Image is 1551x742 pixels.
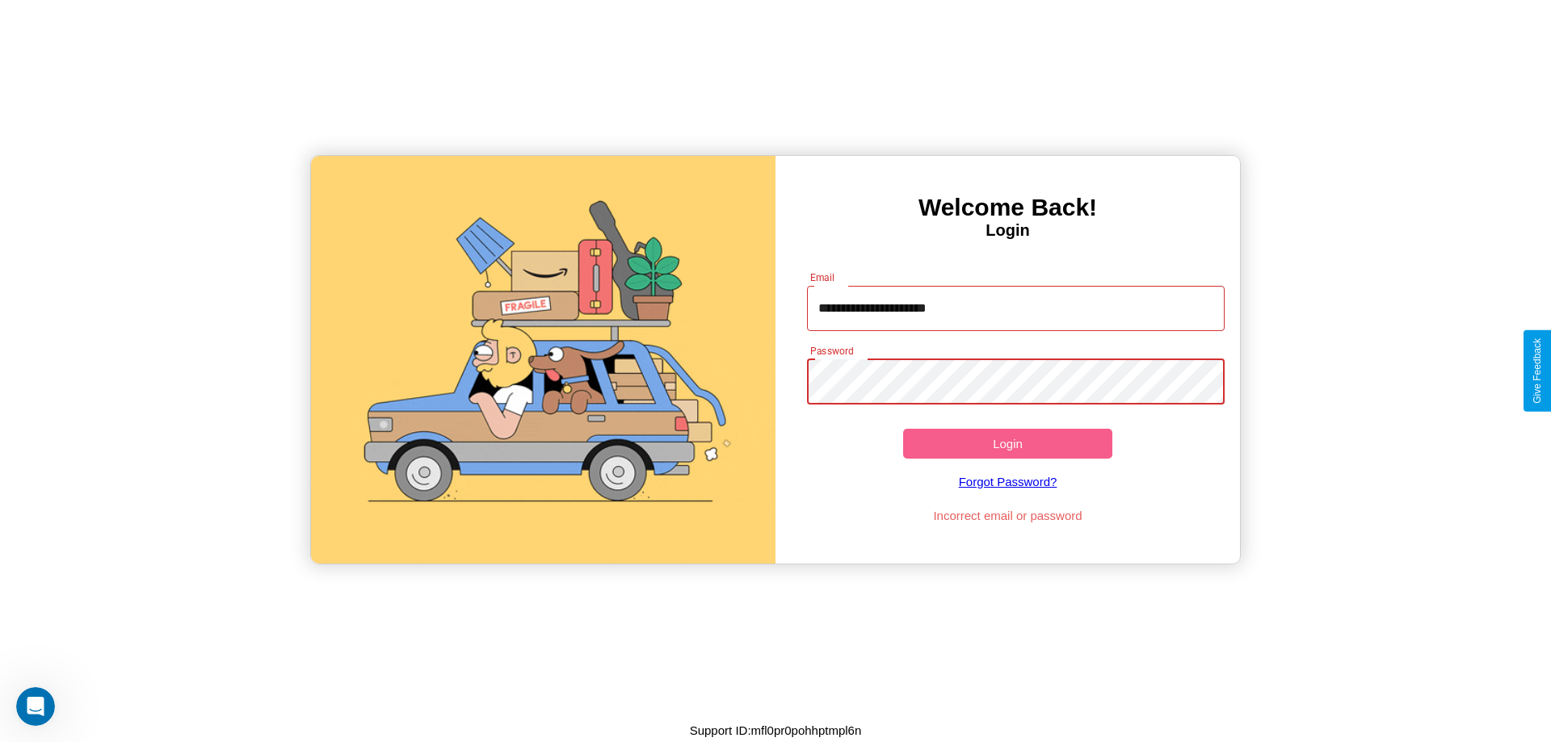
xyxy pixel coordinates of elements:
a: Forgot Password? [799,459,1217,505]
iframe: Intercom live chat [16,687,55,726]
p: Incorrect email or password [799,505,1217,526]
div: Give Feedback [1532,338,1543,404]
label: Email [810,270,835,284]
h4: Login [775,221,1240,240]
p: Support ID: mfl0pr0pohhptmpl6n [690,719,862,741]
button: Login [903,429,1112,459]
img: gif [311,156,775,564]
h3: Welcome Back! [775,194,1240,221]
label: Password [810,344,853,358]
